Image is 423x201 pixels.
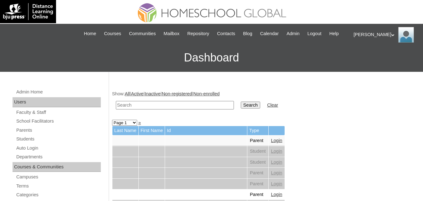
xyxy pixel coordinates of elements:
h3: Dashboard [3,44,420,72]
td: Student [247,146,268,157]
div: Courses & Communities [13,162,101,172]
a: Students [16,135,101,143]
a: Inactive [145,91,161,96]
span: Home [84,30,96,37]
span: Admin [286,30,300,37]
a: Calendar [257,30,282,37]
a: Non-registered [162,91,192,96]
a: Departments [16,153,101,161]
div: Users [13,97,101,107]
input: Search [116,101,234,109]
td: Student [247,157,268,168]
a: Admin Home [16,88,101,96]
input: Search [241,102,260,108]
span: Logout [307,30,322,37]
td: First Name [139,126,165,135]
td: Parent [247,179,268,189]
a: Logout [304,30,325,37]
a: Categories [16,191,101,199]
a: Auto Login [16,144,101,152]
a: Active [131,91,144,96]
img: Ariane Ebuen [398,27,414,43]
td: Id [165,126,247,135]
a: School Facilitators [16,117,101,125]
span: Courses [104,30,121,37]
a: Non-enrolled [193,91,219,96]
a: » [138,120,141,125]
div: [PERSON_NAME] [353,27,417,43]
td: Last Name [112,126,138,135]
img: logo-white.png [3,3,53,20]
td: Parent [247,189,268,200]
a: Communities [126,30,159,37]
td: Type [247,126,268,135]
a: Terms [16,182,101,190]
td: Parent [247,135,268,146]
a: Login [271,149,282,154]
td: Parent [247,168,268,178]
a: Home [81,30,99,37]
a: Blog [240,30,255,37]
div: Show: | | | | [112,91,417,113]
a: Help [326,30,342,37]
a: Parents [16,126,101,134]
a: Clear [267,103,278,108]
a: All [125,91,130,96]
span: Repository [187,30,209,37]
span: Blog [243,30,252,37]
a: Contacts [214,30,238,37]
a: Login [271,181,282,186]
a: Admin [283,30,303,37]
a: Faculty & Staff [16,108,101,116]
a: Repository [184,30,212,37]
span: Communities [129,30,156,37]
a: Login [271,138,282,143]
a: Courses [101,30,124,37]
span: Mailbox [164,30,180,37]
span: Calendar [260,30,279,37]
a: Campuses [16,173,101,181]
span: Contacts [217,30,235,37]
a: Login [271,170,282,175]
span: Help [329,30,339,37]
a: Mailbox [161,30,183,37]
a: Login [271,160,282,165]
a: Login [271,192,282,197]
